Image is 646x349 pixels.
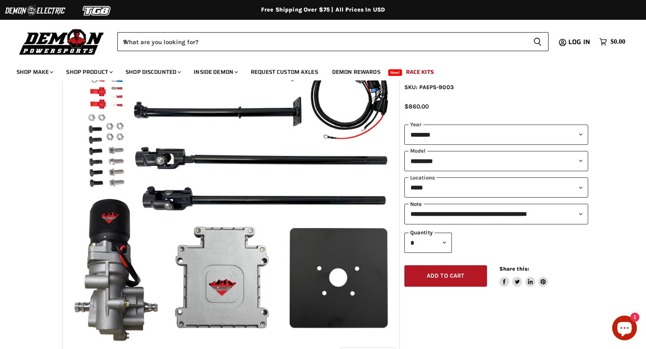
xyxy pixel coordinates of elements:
img: Demon Powersports [17,27,107,56]
select: Quantity [404,233,452,253]
form: Product [117,32,549,51]
a: Inside Demon [188,64,243,80]
a: Request Custom Axles [245,64,324,80]
aside: Share this: [499,265,549,287]
a: Log in [565,38,595,46]
a: $0.00 [595,36,629,48]
img: Demon Electric Logo 2 [4,3,66,19]
inbox-online-store-chat: Shopify online store chat [610,316,639,342]
button: Search [527,32,549,51]
img: TGB Logo 2 [66,3,128,19]
a: Demon Rewards [326,64,387,80]
span: Log in [568,37,590,47]
a: Shop Discounted [119,64,186,80]
input: When autocomplete results are available use up and down arrows to review and enter to select [117,32,527,51]
select: modal-name [404,151,588,171]
div: SKU: PAEPS-9003 [404,83,588,92]
span: New! [388,69,402,76]
a: Shop Make [10,64,58,80]
button: Add to cart [404,265,487,287]
a: Race Kits [400,64,440,80]
span: Add to cart [427,272,465,279]
a: Shop Product [60,64,118,80]
select: keys [404,204,588,224]
select: keys [404,177,588,198]
span: $0.00 [610,38,625,46]
ul: Main menu [10,60,623,80]
select: year [404,125,588,145]
span: Share this: [499,266,529,272]
span: $860.00 [404,103,429,110]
